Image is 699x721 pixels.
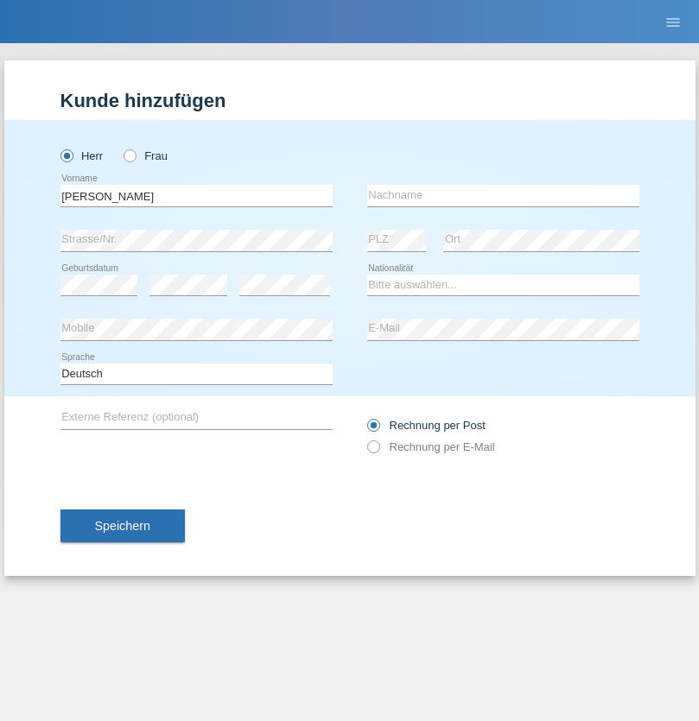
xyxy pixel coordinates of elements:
[367,419,486,432] label: Rechnung per Post
[367,419,378,440] input: Rechnung per Post
[664,14,682,31] i: menu
[60,509,185,542] button: Speichern
[60,149,72,161] input: Herr
[124,149,135,161] input: Frau
[60,90,639,111] h1: Kunde hinzufügen
[60,149,104,162] label: Herr
[124,149,168,162] label: Frau
[367,440,495,453] label: Rechnung per E-Mail
[367,440,378,462] input: Rechnung per E-Mail
[95,519,150,533] span: Speichern
[656,16,690,27] a: menu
